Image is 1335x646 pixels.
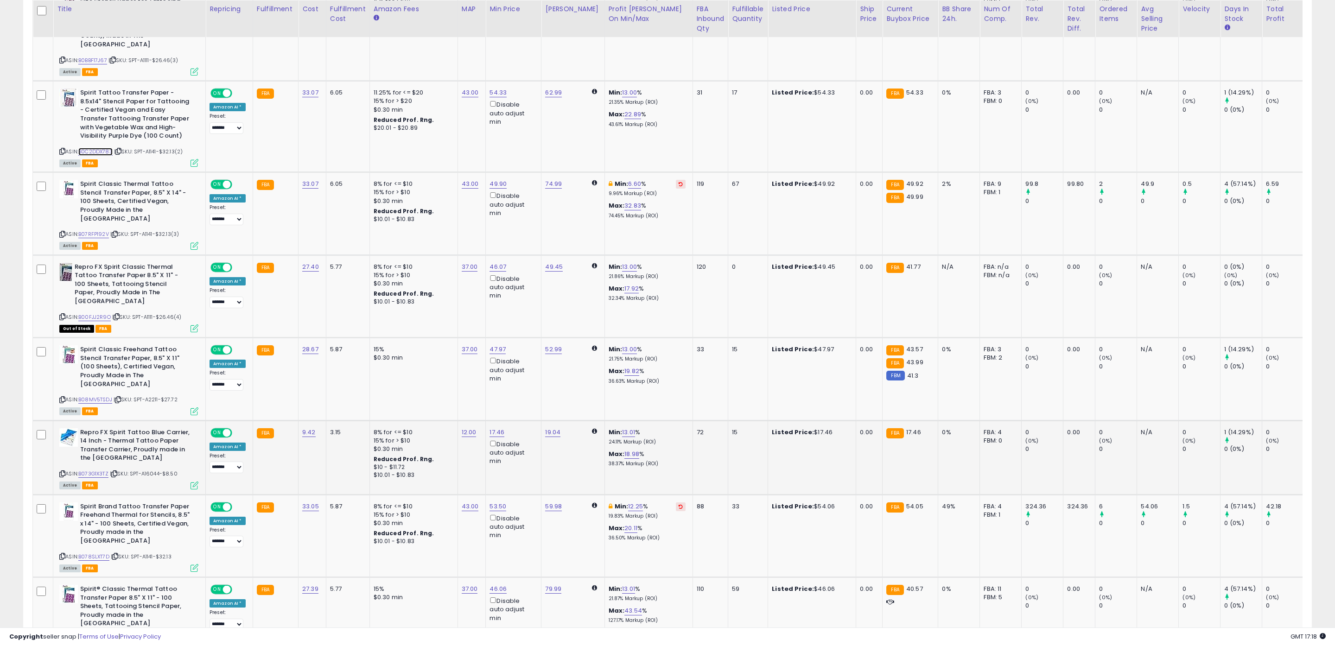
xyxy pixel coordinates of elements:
img: 51Um3TnfUYL._SL40_.jpg [59,89,78,107]
div: N/A [1141,89,1171,97]
small: FBA [257,345,274,355]
a: B08MV5TSDJ [78,396,112,404]
b: Min: [609,262,623,271]
div: 6.05 [330,180,362,188]
div: % [609,285,686,302]
span: ON [211,89,223,97]
div: 0 [1266,263,1303,271]
div: 0 [1266,89,1303,97]
div: 5.87 [330,345,362,354]
b: Min: [615,179,629,188]
a: 18.98 [624,450,639,459]
span: | SKU: SPT-A1111-$26.46(4) [112,313,181,321]
a: 33.07 [302,88,318,97]
div: 3.15 [330,428,362,437]
div: % [609,89,686,106]
div: Total Profit [1266,4,1300,24]
div: 0.00 [860,180,875,188]
div: 15% for > $10 [374,271,451,279]
b: Reduced Prof. Rng. [374,290,434,298]
a: 17.92 [624,284,639,293]
small: (0%) [1025,272,1038,279]
div: Listed Price [772,4,852,14]
small: FBA [257,180,274,190]
div: 2 [1099,180,1137,188]
div: 0.5 [1182,180,1220,188]
div: $0.30 min [374,354,451,362]
div: 0 [1025,106,1063,114]
small: (0%) [1099,97,1112,105]
div: FBA inbound Qty [697,4,725,33]
div: Amazon AI * [210,103,246,111]
a: 33.07 [302,179,318,189]
a: 47.97 [489,345,506,354]
div: 0.00 [860,89,875,97]
b: Max: [609,284,625,293]
a: 33.05 [302,502,319,511]
div: 8% for <= $10 [374,263,451,271]
a: B0C2DDX783 [78,148,113,156]
div: 0 [1266,362,1303,371]
a: B073G1X3TZ [78,470,108,478]
div: 119 [697,180,721,188]
a: 53.50 [489,502,506,511]
div: 0.00 [1067,89,1088,97]
div: 0 [1025,89,1063,97]
span: All listings currently available for purchase on Amazon [59,68,81,76]
div: ASIN: [59,180,198,248]
div: 15% for > $10 [374,188,451,196]
div: 1 (14.29%) [1224,345,1262,354]
small: (0%) [1025,354,1038,361]
a: 9.42 [302,428,316,437]
div: 0 (0%) [1224,263,1262,271]
span: All listings currently available for purchase on Amazon [59,242,81,250]
b: Repro FX Spirit Classic Thermal Tattoo Transfer Paper 8.5" X 11" - 100 Sheets, Tattooing Stencil ... [75,263,187,308]
div: 17 [732,89,761,97]
span: OFF [231,263,246,271]
div: $20.01 - $20.89 [374,124,451,132]
div: 31 [697,89,721,97]
small: (0%) [1266,272,1279,279]
a: 62.99 [545,88,562,97]
b: Reduced Prof. Rng. [374,116,434,124]
div: ASIN: [59,89,198,166]
img: 41nhfGzSmpL._SL40_.jpg [59,502,78,521]
a: 19.04 [545,428,560,437]
div: 0 [1266,106,1303,114]
b: Min: [609,428,623,437]
a: 43.54 [624,606,642,615]
div: 0 [1141,197,1178,205]
small: FBA [886,180,903,190]
small: Days In Stock. [1224,24,1230,32]
a: 79.99 [545,584,561,594]
a: 52.99 [545,345,562,354]
div: 67 [732,180,761,188]
small: (0%) [1182,272,1195,279]
div: $10.01 - $10.83 [374,215,451,223]
div: 0 [1182,362,1220,371]
a: 13.00 [622,262,637,272]
span: FBA [95,325,111,333]
div: 0 [1099,362,1137,371]
a: 22.89 [624,110,641,119]
span: OFF [231,89,246,97]
div: N/A [1141,263,1171,271]
div: $54.33 [772,89,849,97]
div: $10.01 - $10.83 [374,298,451,306]
b: Max: [609,367,625,375]
div: 0 (0%) [1224,106,1262,114]
div: 0 [1099,263,1137,271]
div: $49.45 [772,263,849,271]
a: 37.00 [462,345,478,354]
p: 21.86% Markup (ROI) [609,273,686,280]
i: Revert to store-level Min Markup [679,182,683,186]
a: B078SLXT7D [78,553,109,561]
span: 17.46 [906,428,921,437]
a: 43.00 [462,88,479,97]
a: 13.00 [622,88,637,97]
div: Title [57,4,202,14]
div: 0 [1266,197,1303,205]
div: % [609,428,686,445]
small: (0%) [1099,354,1112,361]
div: 0 [732,263,761,271]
